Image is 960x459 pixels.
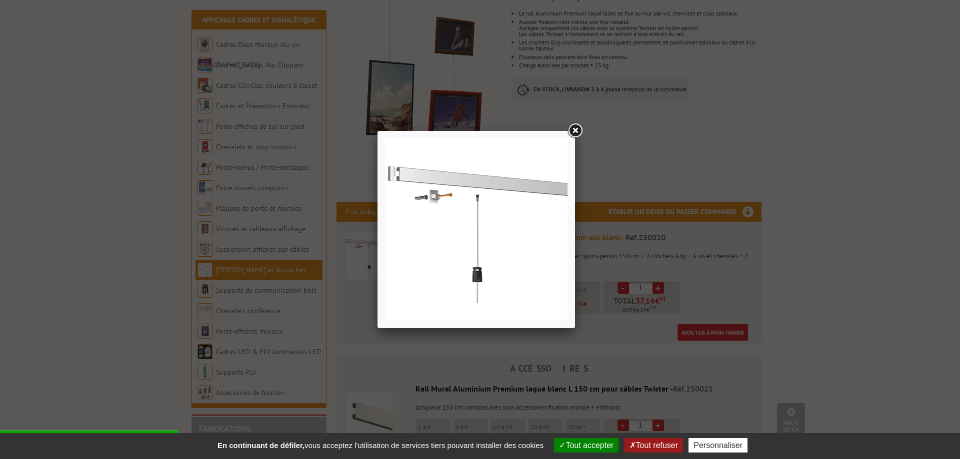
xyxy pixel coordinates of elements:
button: Tout refuser [624,438,683,453]
button: Tout accepter [554,438,618,453]
button: Personnaliser (fenêtre modale) [688,438,747,453]
span: vous acceptez l'utilisation de services tiers pouvant installer des cookies [212,441,548,450]
strong: En continuant de défiler, [217,441,304,450]
a: Close [566,122,584,140]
